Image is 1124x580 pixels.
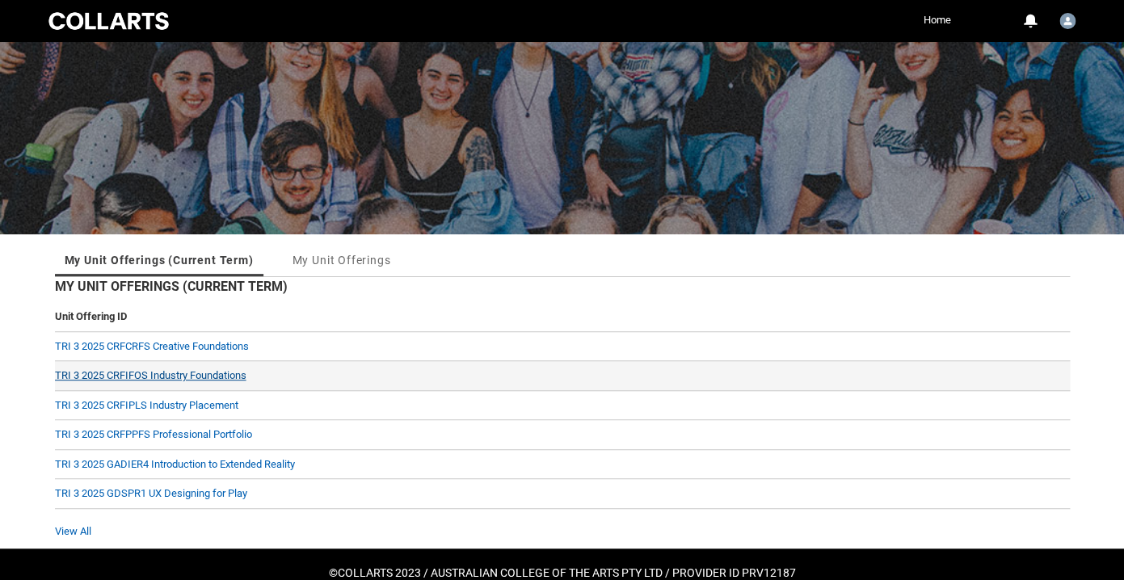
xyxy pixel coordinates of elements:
h2: My Unit Offerings (Current Term) [55,277,1070,302]
li: My Unit Offerings (Current Term) [55,244,263,276]
a: TRI 3 2025 CRFPPFS Professional Portfolio [55,428,252,440]
a: TRI 3 2025 GDSPR1 UX Designing for Play [55,487,247,499]
a: Home [920,8,955,32]
li: My Unit Offerings [283,244,401,276]
a: View All Unit Enrolments [55,525,91,537]
a: TRI 3 2025 GADIER4 Introduction to Extended Reality [55,458,295,470]
a: TRI 3 2025 CRFIPLS Industry Placement [55,399,238,411]
a: My Unit Offerings (Current Term) [65,244,254,276]
button: User Profile Mark.Egan [1055,6,1080,32]
a: TRI 3 2025 CRFIFOS Industry Foundations [55,369,246,381]
a: My Unit Offerings [293,244,391,276]
a: TRI 3 2025 CRFCRFS Creative Foundations [55,340,249,352]
th: Unit Offering ID [55,302,1070,332]
img: Mark.Egan [1059,13,1076,29]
